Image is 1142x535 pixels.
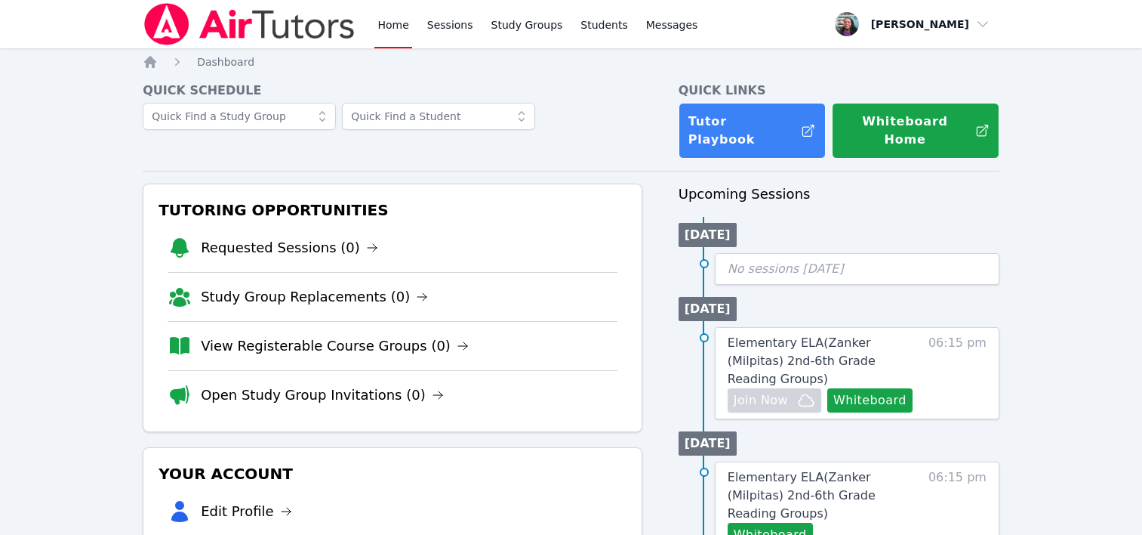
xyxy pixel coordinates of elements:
a: Dashboard [197,54,254,70]
h4: Quick Links [679,82,999,100]
h3: Your Account [155,460,629,487]
button: Join Now [728,388,821,413]
span: Elementary ELA ( Zanker (Milpitas) 2nd-6th Grade Reading Groups ) [728,470,876,521]
button: Whiteboard [827,388,913,413]
input: Quick Find a Study Group [143,103,336,130]
a: Open Study Group Invitations (0) [201,385,444,406]
nav: Breadcrumb [143,54,999,70]
h3: Tutoring Opportunities [155,196,629,224]
a: View Registerable Course Groups (0) [201,336,469,357]
span: No sessions [DATE] [728,261,844,276]
li: [DATE] [679,431,737,456]
a: Elementary ELA(Zanker (Milpitas) 2nd-6th Grade Reading Groups) [728,469,922,523]
li: [DATE] [679,297,737,321]
a: Tutor Playbook [679,103,826,159]
h4: Quick Schedule [143,82,642,100]
span: 06:15 pm [928,334,987,413]
button: Whiteboard Home [832,103,999,159]
img: Air Tutors [143,3,356,45]
a: Study Group Replacements (0) [201,286,428,308]
span: Dashboard [197,56,254,68]
li: [DATE] [679,223,737,247]
h3: Upcoming Sessions [679,184,999,205]
span: Elementary ELA ( Zanker (Milpitas) 2nd-6th Grade Reading Groups ) [728,336,876,386]
span: Join Now [734,391,788,410]
a: Requested Sessions (0) [201,237,378,258]
span: Messages [646,17,698,32]
input: Quick Find a Student [342,103,535,130]
a: Elementary ELA(Zanker (Milpitas) 2nd-6th Grade Reading Groups) [728,334,922,388]
a: Edit Profile [201,501,292,522]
